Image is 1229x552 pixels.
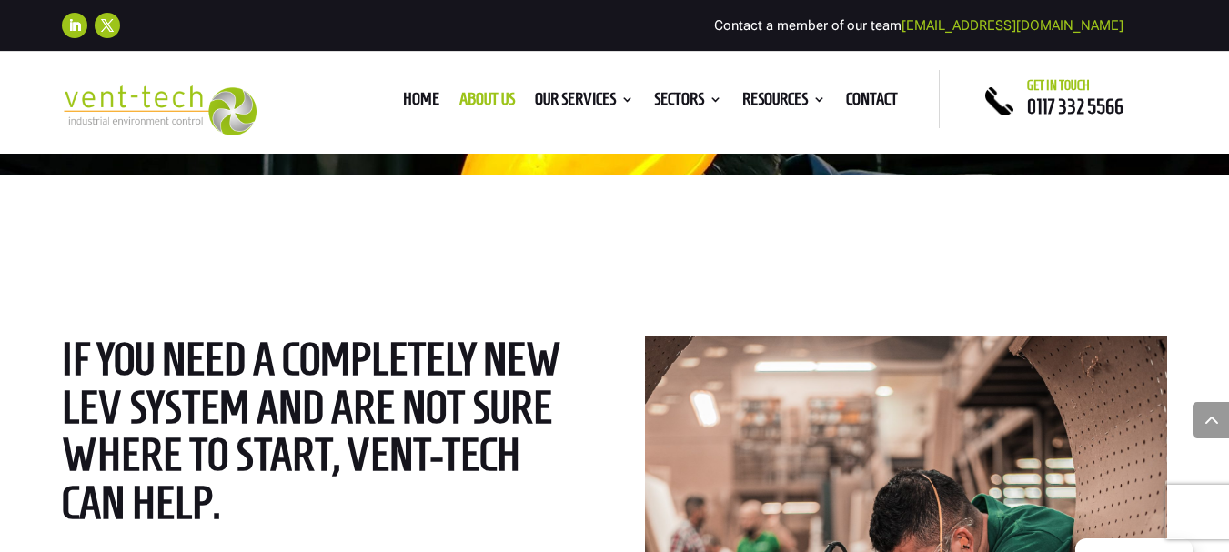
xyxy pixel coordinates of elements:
span: If you need a completely new LEV system and are not sure where to start, Vent-Tech can help. [62,334,561,527]
a: [EMAIL_ADDRESS][DOMAIN_NAME] [902,17,1123,34]
span: Get in touch [1027,78,1090,93]
a: Follow on LinkedIn [62,13,87,38]
a: 0117 332 5566 [1027,95,1123,117]
a: Resources [742,93,826,113]
a: Our Services [535,93,634,113]
a: Sectors [654,93,722,113]
span: Contact a member of our team [714,17,1123,34]
a: Home [403,93,439,113]
img: 2023-09-27T08_35_16.549ZVENT-TECH---Clear-background [62,85,257,135]
a: Contact [846,93,898,113]
a: About us [459,93,515,113]
a: Follow on X [95,13,120,38]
